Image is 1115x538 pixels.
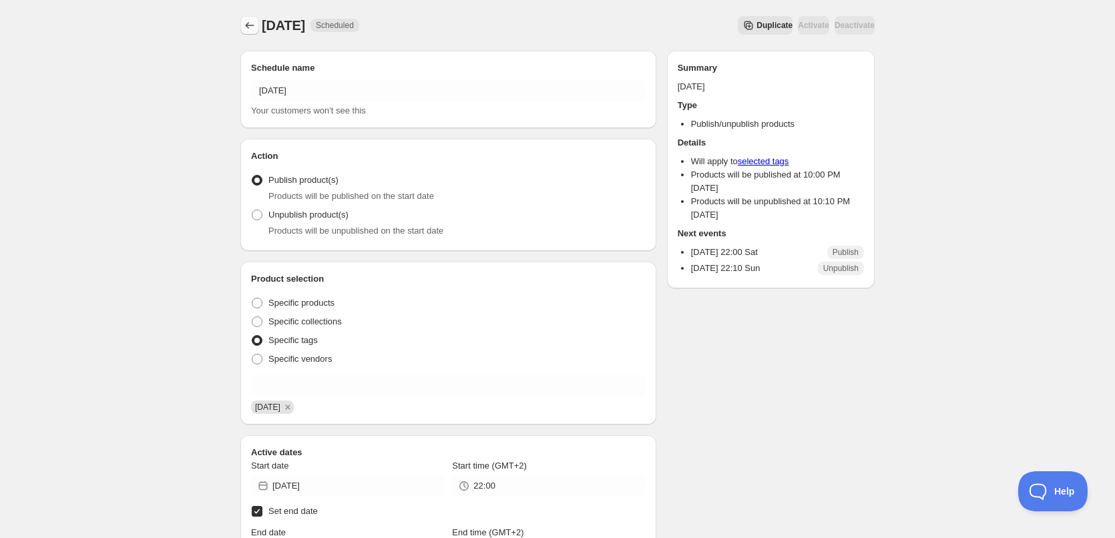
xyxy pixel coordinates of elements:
[738,16,793,35] button: Secondary action label
[268,298,334,308] span: Specific products
[833,247,859,258] span: Publish
[678,99,864,112] h2: Type
[268,335,318,345] span: Specific tags
[268,226,443,236] span: Products will be unpublished on the start date
[678,136,864,150] h2: Details
[255,402,280,412] span: 14/09/2025
[691,246,758,259] p: [DATE] 22:00 Sat
[678,61,864,75] h2: Summary
[262,18,305,33] span: [DATE]
[452,527,523,537] span: End time (GMT+2)
[691,117,864,131] li: Publish/unpublish products
[268,191,434,201] span: Products will be published on the start date
[251,105,366,115] span: Your customers won't see this
[691,155,864,168] li: Will apply to
[268,316,342,326] span: Specific collections
[251,461,288,471] span: Start date
[823,263,859,274] span: Unpublish
[452,461,527,471] span: Start time (GMT+2)
[691,262,760,275] p: [DATE] 22:10 Sun
[251,150,646,163] h2: Action
[251,272,646,286] h2: Product selection
[268,506,318,516] span: Set end date
[1018,471,1088,511] iframe: Toggle Customer Support
[268,354,332,364] span: Specific vendors
[251,527,286,537] span: End date
[240,16,259,35] button: Schedules
[251,61,646,75] h2: Schedule name
[282,401,294,413] button: Remove 14/09/2025
[678,227,864,240] h2: Next events
[691,168,864,195] li: Products will be published at 10:00 PM [DATE]
[316,20,354,31] span: Scheduled
[268,210,349,220] span: Unpublish product(s)
[738,156,789,166] a: selected tags
[251,446,646,459] h2: Active dates
[691,195,864,222] li: Products will be unpublished at 10:10 PM [DATE]
[678,80,864,93] p: [DATE]
[268,175,339,185] span: Publish product(s)
[756,20,793,31] span: Duplicate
